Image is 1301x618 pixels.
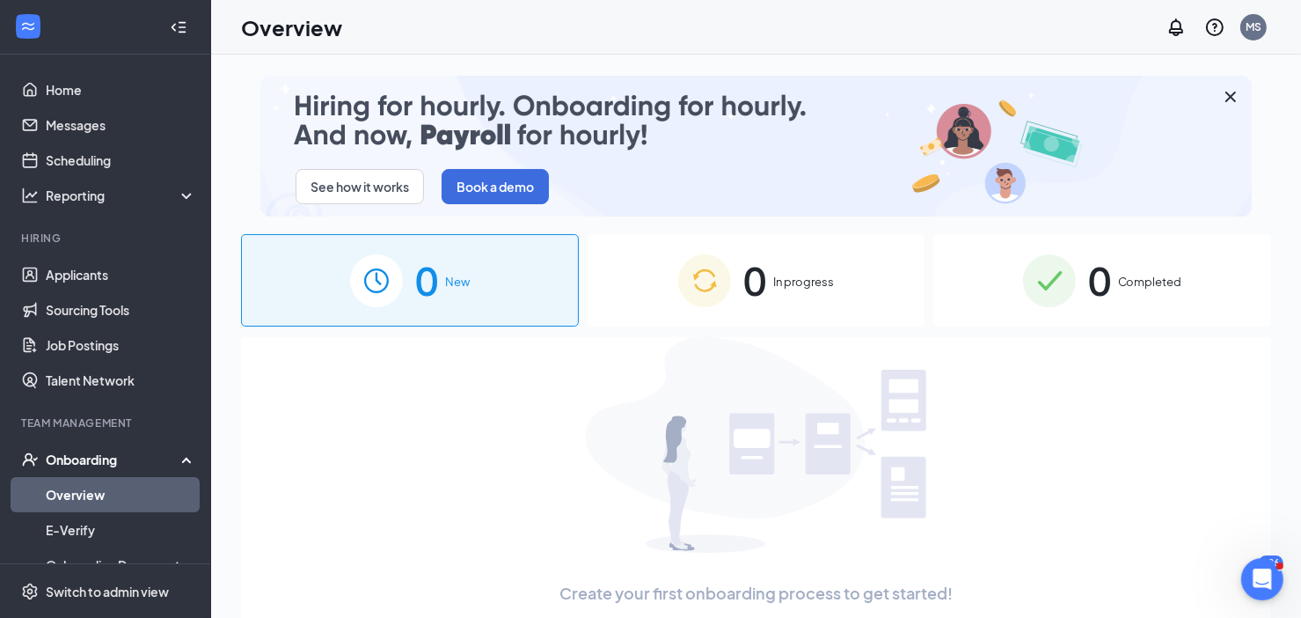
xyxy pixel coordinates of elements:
[415,250,438,311] span: 0
[21,451,39,468] svg: UserCheck
[773,273,834,291] span: In progress
[46,363,196,398] a: Talent Network
[1088,250,1111,311] span: 0
[21,416,193,430] div: Team Management
[46,257,196,292] a: Applicants
[46,548,196,583] a: Onboarding Documents
[260,76,1252,217] img: payroll-small.gif
[46,451,181,468] div: Onboarding
[559,581,953,606] span: Create your first onboarding process to get started!
[1204,17,1225,38] svg: QuestionInfo
[21,583,39,600] svg: Settings
[21,231,193,246] div: Hiring
[46,187,197,204] div: Reporting
[1241,558,1283,600] iframe: Intercom live chat
[46,512,196,548] a: E-Verify
[1166,17,1187,38] svg: Notifications
[46,292,196,327] a: Sourcing Tools
[442,169,549,204] button: Book a demo
[1246,19,1261,34] div: MS
[170,18,187,36] svg: Collapse
[46,72,196,107] a: Home
[46,327,196,363] a: Job Postings
[1118,273,1182,291] span: Completed
[445,273,470,291] span: New
[46,143,196,178] a: Scheduling
[1259,555,1283,570] div: 296
[241,12,342,42] h1: Overview
[19,18,37,35] svg: WorkstreamLogo
[743,250,766,311] span: 0
[46,583,169,600] div: Switch to admin view
[21,187,39,204] svg: Analysis
[46,107,196,143] a: Messages
[1220,86,1241,107] svg: Cross
[46,477,196,512] a: Overview
[296,169,424,204] button: See how it works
